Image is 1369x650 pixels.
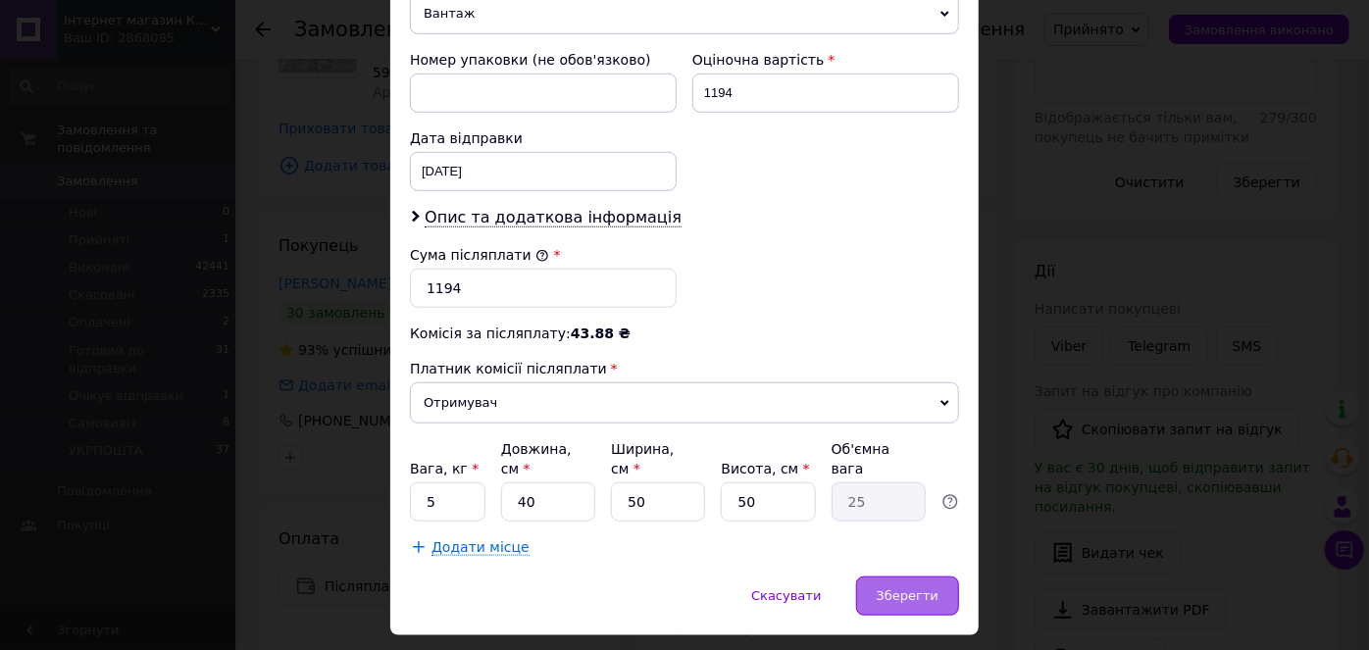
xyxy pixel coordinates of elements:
[692,50,959,70] div: Оціночна вартість
[410,324,959,343] div: Комісія за післяплату:
[611,441,674,476] label: Ширина, см
[877,588,938,603] span: Зберегти
[410,50,677,70] div: Номер упаковки (не обов'язково)
[410,361,607,376] span: Платник комісії післяплати
[501,441,572,476] label: Довжина, см
[751,588,821,603] span: Скасувати
[410,247,549,263] label: Сума післяплати
[431,539,530,556] span: Додати місце
[721,461,809,476] label: Висота, см
[832,439,926,478] div: Об'ємна вага
[425,208,682,227] span: Опис та додаткова інформація
[410,461,479,476] label: Вага, кг
[571,325,631,341] span: 43.88 ₴
[410,382,959,424] span: Отримувач
[410,128,677,148] div: Дата відправки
